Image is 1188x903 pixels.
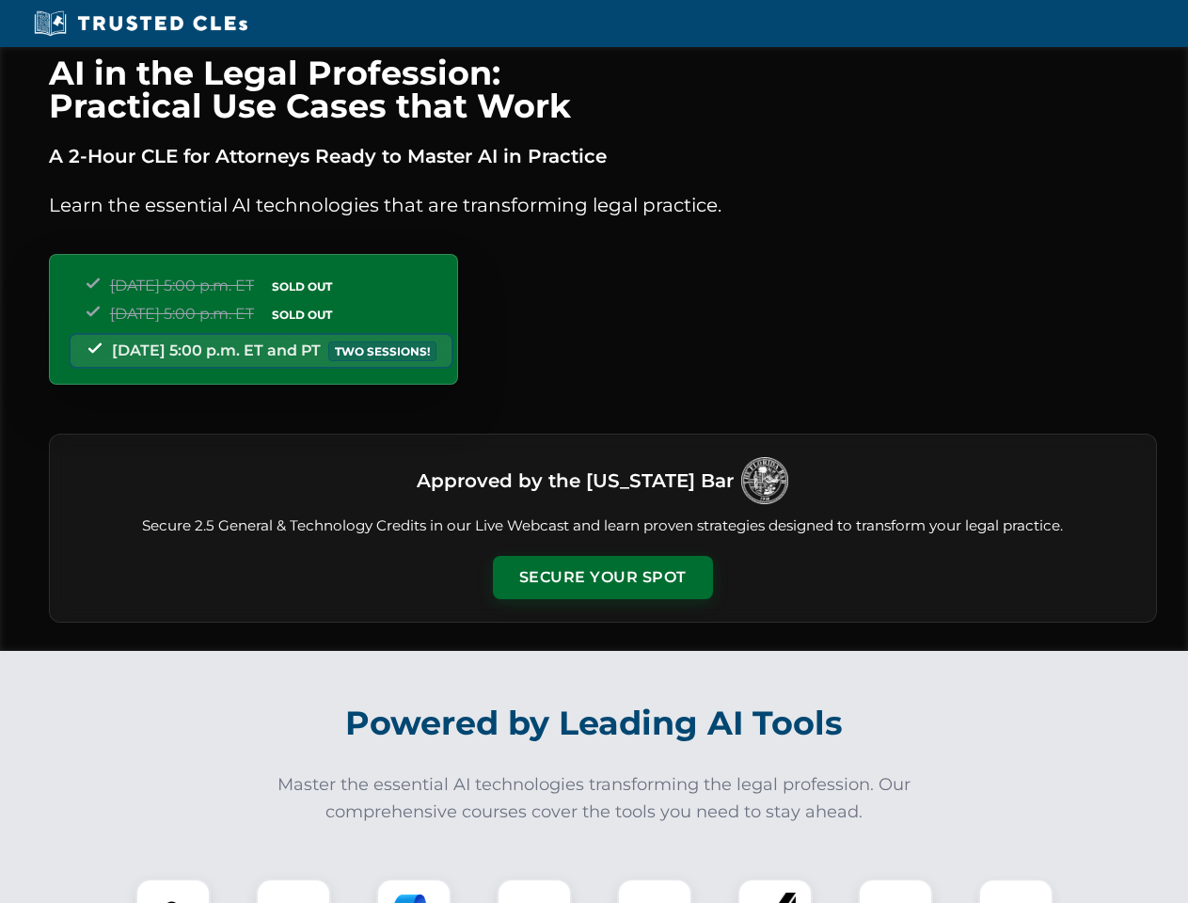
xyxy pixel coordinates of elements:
span: [DATE] 5:00 p.m. ET [110,277,254,294]
span: SOLD OUT [265,277,339,296]
span: SOLD OUT [265,305,339,325]
p: Master the essential AI technologies transforming the legal profession. Our comprehensive courses... [265,771,924,826]
img: Logo [741,457,788,504]
h3: Approved by the [US_STATE] Bar [417,464,734,498]
h2: Powered by Leading AI Tools [73,690,1116,756]
p: Learn the essential AI technologies that are transforming legal practice. [49,190,1157,220]
span: [DATE] 5:00 p.m. ET [110,305,254,323]
button: Secure Your Spot [493,556,713,599]
img: Trusted CLEs [28,9,253,38]
h1: AI in the Legal Profession: Practical Use Cases that Work [49,56,1157,122]
p: A 2-Hour CLE for Attorneys Ready to Master AI in Practice [49,141,1157,171]
p: Secure 2.5 General & Technology Credits in our Live Webcast and learn proven strategies designed ... [72,515,1133,537]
